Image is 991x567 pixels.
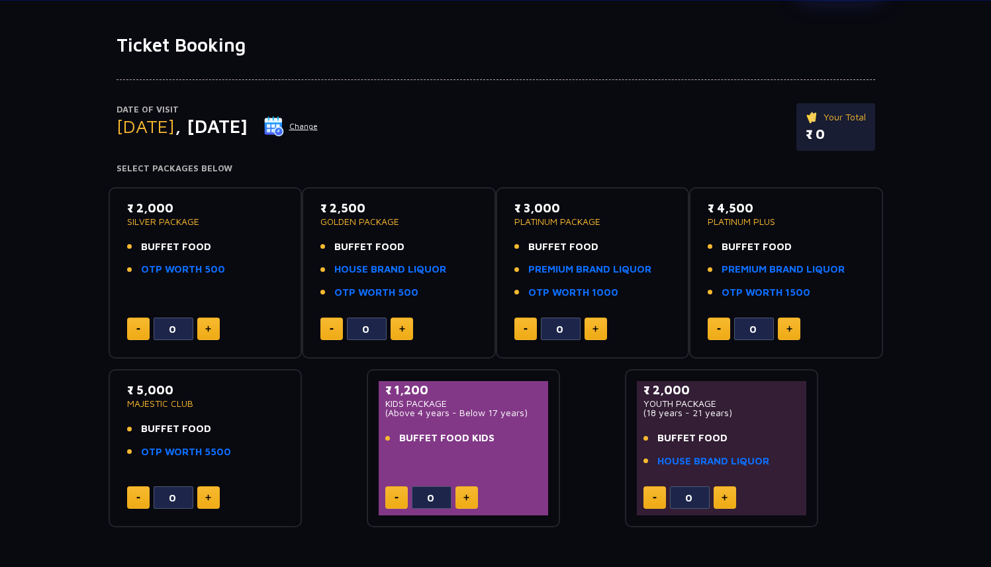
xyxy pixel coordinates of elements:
[524,328,528,330] img: minus
[175,115,248,137] span: , [DATE]
[657,431,728,446] span: BUFFET FOOD
[717,328,721,330] img: minus
[395,497,399,499] img: minus
[205,326,211,332] img: plus
[722,285,810,300] a: OTP WORTH 1500
[806,110,820,124] img: ticket
[320,217,477,226] p: GOLDEN PACKAGE
[141,421,211,437] span: BUFFET FOOD
[263,116,318,137] button: Change
[127,199,284,217] p: ₹ 2,000
[127,217,284,226] p: SILVER PACKAGE
[117,163,875,174] h4: Select Packages Below
[334,285,418,300] a: OTP WORTH 500
[806,110,866,124] p: Your Total
[722,262,845,277] a: PREMIUM BRAND LIQUOR
[141,240,211,255] span: BUFFET FOOD
[385,408,542,417] p: (Above 4 years - Below 17 years)
[399,431,495,446] span: BUFFET FOOD KIDS
[463,494,469,501] img: plus
[514,199,671,217] p: ₹ 3,000
[136,497,140,499] img: minus
[127,399,284,408] p: MAJESTIC CLUB
[643,408,800,417] p: (18 years - 21 years)
[330,328,334,330] img: minus
[127,381,284,399] p: ₹ 5,000
[514,217,671,226] p: PLATINUM PACKAGE
[117,34,875,56] h1: Ticket Booking
[722,494,728,501] img: plus
[722,240,792,255] span: BUFFET FOOD
[117,103,318,116] p: Date of Visit
[653,497,657,499] img: minus
[708,217,865,226] p: PLATINUM PLUS
[528,285,618,300] a: OTP WORTH 1000
[806,124,866,144] p: ₹ 0
[141,262,225,277] a: OTP WORTH 500
[708,199,865,217] p: ₹ 4,500
[136,328,140,330] img: minus
[528,240,598,255] span: BUFFET FOOD
[334,262,446,277] a: HOUSE BRAND LIQUOR
[643,399,800,408] p: YOUTH PACKAGE
[117,115,175,137] span: [DATE]
[657,454,769,469] a: HOUSE BRAND LIQUOR
[205,494,211,501] img: plus
[643,381,800,399] p: ₹ 2,000
[141,445,231,460] a: OTP WORTH 5500
[592,326,598,332] img: plus
[399,326,405,332] img: plus
[320,199,477,217] p: ₹ 2,500
[786,326,792,332] img: plus
[528,262,651,277] a: PREMIUM BRAND LIQUOR
[385,399,542,408] p: KIDS PACKAGE
[385,381,542,399] p: ₹ 1,200
[334,240,404,255] span: BUFFET FOOD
